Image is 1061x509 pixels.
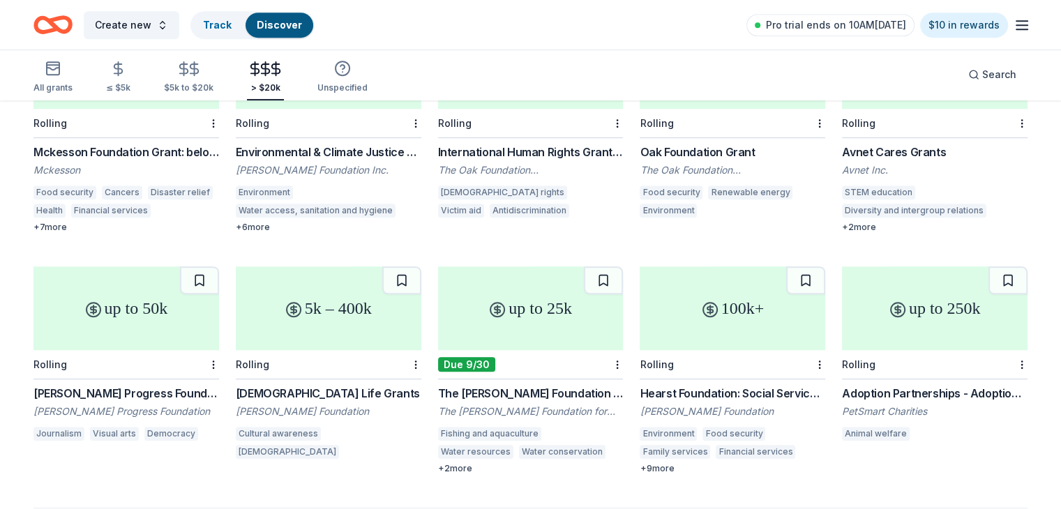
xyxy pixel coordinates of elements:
div: Fishing and aquaculture [438,427,541,441]
div: + 2 more [438,463,624,474]
a: Pro trial ends on 10AM[DATE] [746,14,915,36]
div: > $20k [247,82,284,93]
a: up to 25kDue 9/30The [PERSON_NAME] Foundation GrantsThe [PERSON_NAME] Foundation for the Environm... [438,266,624,474]
div: Family services [640,445,710,459]
div: [PERSON_NAME] Foundation [640,404,825,418]
div: Rolling [33,117,67,129]
div: Victim aid [438,204,484,218]
div: Journalism [33,427,84,441]
button: ≤ $5k [106,55,130,100]
a: 5k – 400kRolling[DEMOGRAPHIC_DATA] Life Grants[PERSON_NAME] FoundationCultural awareness[DEMOGRAP... [236,266,421,463]
span: Create new [95,17,151,33]
div: ≤ $5k [106,82,130,93]
div: Disaster relief [148,185,213,199]
div: up to 250k [842,266,1028,350]
button: TrackDiscover [190,11,315,39]
div: Cultural awareness [236,427,321,441]
a: up to 25kRollingMckesson Foundation Grant: below $25,000MckessonFood securityCancersDisaster reli... [33,25,219,233]
div: [DEMOGRAPHIC_DATA] rights [438,185,567,199]
div: Hearst Foundation: Social Service Grant [640,385,825,402]
div: [PERSON_NAME] Progress Foundation [33,404,219,418]
a: up to 50kRollingEnvironmental & Climate Justice Program[PERSON_NAME] Foundation Inc.EnvironmentWa... [236,25,421,233]
div: Rolling [33,358,67,370]
div: Visual arts [90,427,139,441]
a: up to 250kRollingAdoption Partnerships - Adoption Rewards & Adoption Event GrantsPetSmart Chariti... [842,266,1028,445]
a: 25k – 10mRollingOak Foundation GrantThe Oak Foundation [GEOGRAPHIC_DATA]Food securityRenewable en... [640,25,825,222]
div: Rolling [640,117,673,129]
div: [DEMOGRAPHIC_DATA] Life Grants [236,385,421,402]
div: Water conservation [519,445,605,459]
div: + 7 more [33,222,219,233]
a: Home [33,8,73,41]
div: PetSmart Charities [842,404,1028,418]
button: > $20k [247,55,284,100]
div: The [PERSON_NAME] Foundation Grants [438,385,624,402]
div: Mckesson Foundation Grant: below $25,000 [33,144,219,160]
div: Due 9/30 [438,357,495,372]
div: Financial services [71,204,151,218]
div: [DEMOGRAPHIC_DATA] [236,445,339,459]
div: STEM education [842,185,915,199]
div: Antidiscrimination [490,204,569,218]
div: Rolling [640,358,673,370]
div: Health [33,204,66,218]
span: Pro trial ends on 10AM[DATE] [766,17,906,33]
a: Discover [257,19,302,31]
div: Renewable energy [708,185,792,199]
div: Water access, sanitation and hygiene [236,204,396,218]
div: [PERSON_NAME] Foundation Inc. [236,163,421,177]
div: Adoption Partnerships - Adoption Rewards & Adoption Event Grants [842,385,1028,402]
div: [PERSON_NAME] Progress Foundation Grant [33,385,219,402]
div: Democracy [144,427,198,441]
div: Oak Foundation Grant [640,144,825,160]
button: All grants [33,54,73,100]
div: + 2 more [842,222,1028,233]
div: Animal welfare [842,427,910,441]
a: 100k+RollingHearst Foundation: Social Service Grant[PERSON_NAME] FoundationEnvironmentFood securi... [640,266,825,474]
span: Search [982,66,1016,83]
a: Track [203,19,232,31]
div: Financial services [716,445,795,459]
div: All grants [33,82,73,93]
div: Mckesson [33,163,219,177]
a: 25k+RollingInternational Human Rights Grant ProgrammeThe Oak Foundation [GEOGRAPHIC_DATA][DEMOGRA... [438,25,624,222]
div: Rolling [438,117,472,129]
a: up to 50kRolling[PERSON_NAME] Progress Foundation Grant[PERSON_NAME] Progress FoundationJournalis... [33,266,219,445]
div: Avnet Inc. [842,163,1028,177]
div: 5k – 400k [236,266,421,350]
div: Food security [33,185,96,199]
div: Rolling [236,117,269,129]
div: Rolling [842,117,875,129]
button: Search [957,61,1028,89]
div: The Oak Foundation [GEOGRAPHIC_DATA] [640,163,825,177]
div: International Human Rights Grant Programme [438,144,624,160]
div: [PERSON_NAME] Foundation [236,404,421,418]
div: Environmental & Climate Justice Program [236,144,421,160]
div: The Oak Foundation [GEOGRAPHIC_DATA] [438,163,624,177]
div: up to 50k [33,266,219,350]
div: Environment [640,427,697,441]
div: up to 25k [438,266,624,350]
div: Cancers [102,185,142,199]
div: 100k+ [640,266,825,350]
button: Create new [84,11,179,39]
div: Water resources [438,445,513,459]
div: The [PERSON_NAME] Foundation for the Environment [438,404,624,418]
div: Avnet Cares Grants [842,144,1028,160]
div: + 6 more [236,222,421,233]
div: $5k to $20k [164,82,213,93]
a: 1k – 25kRollingAvnet Cares GrantsAvnet Inc.STEM educationDiversity and intergroup relations+2more [842,25,1028,233]
div: Food security [640,185,702,199]
div: Unspecified [317,82,368,93]
div: Rolling [842,358,875,370]
a: $10 in rewards [920,13,1008,38]
div: + 9 more [640,463,825,474]
div: Food security [702,427,765,441]
div: Environment [236,185,293,199]
div: Environment [640,204,697,218]
div: Rolling [236,358,269,370]
div: Diversity and intergroup relations [842,204,986,218]
button: Unspecified [317,54,368,100]
button: $5k to $20k [164,55,213,100]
